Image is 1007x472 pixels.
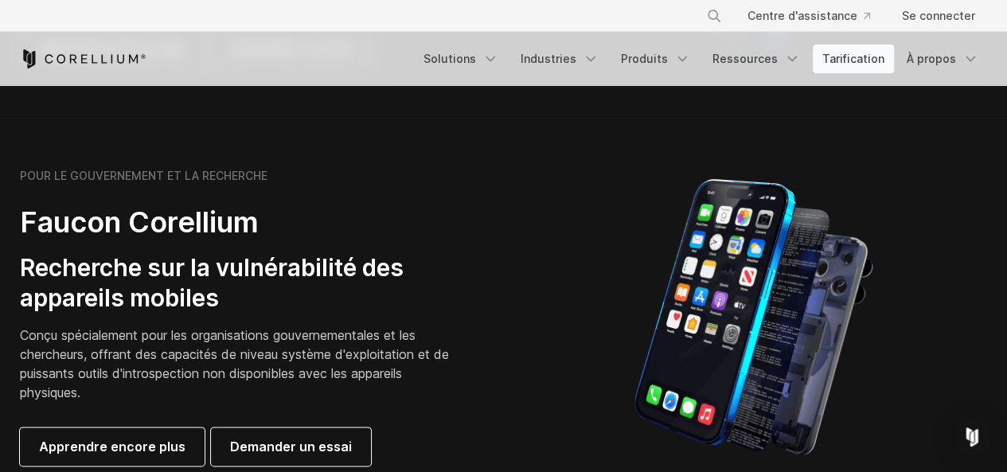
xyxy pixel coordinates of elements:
div: Menu de navigation [414,45,988,73]
div: Open Intercom Messenger [953,418,991,456]
a: Corellium Accueil [20,49,146,68]
font: Industries [521,52,576,65]
font: Faucon Corellium [20,205,259,240]
a: Demander un essai [211,427,371,466]
font: Conçu spécialement pour les organisations gouvernementales et les chercheurs, offrant des capacit... [20,327,449,400]
font: Recherche sur la vulnérabilité des appareils mobiles [20,253,404,312]
div: Menu de navigation [687,2,988,30]
font: Demander un essai [230,439,352,454]
font: Tarification [822,52,884,65]
font: Produits [621,52,668,65]
font: Solutions [423,52,476,65]
a: Apprendre encore plus [20,427,205,466]
font: Se connecter [902,9,975,22]
font: Centre d'assistance [747,9,857,22]
font: À propos [907,52,956,65]
font: POUR LE GOUVERNEMENT ET LA RECHERCHE [20,169,267,182]
img: Modèle d'iPhone séparé en mécanismes utilisés pour construire l'appareil physique. [634,177,873,456]
button: Recherche [700,2,728,30]
font: Ressources [712,52,778,65]
font: Apprendre encore plus [39,439,185,454]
